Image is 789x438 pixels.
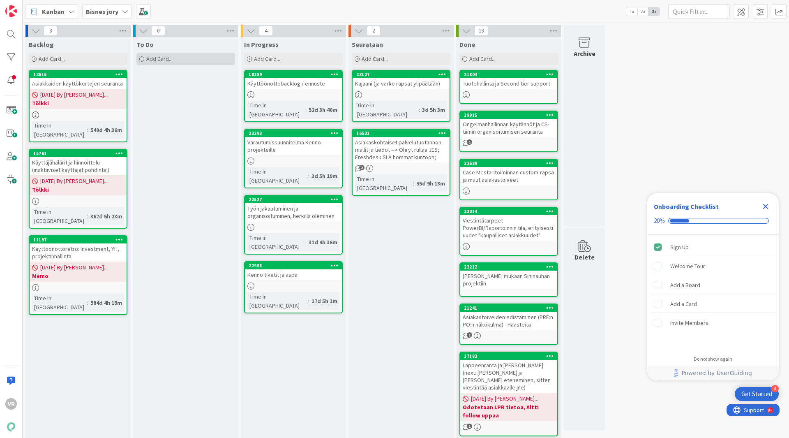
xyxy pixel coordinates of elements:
[249,72,342,77] div: 10289
[460,360,557,393] div: Lappeenranta ja [PERSON_NAME] (next: [PERSON_NAME] ja [PERSON_NAME] eteneminen, sitten viestintää...
[86,7,118,16] b: Bisnes jory
[245,196,342,203] div: 22527
[467,424,472,429] span: 1
[356,72,450,77] div: 23127
[244,40,279,49] span: In Progress
[353,78,450,89] div: Kajaani (ja varke rapsat ylipäätään)
[670,280,700,290] div: Add a Board
[460,215,557,241] div: Viestintätarpeet PowerBI/Raportoinnin tila, erityisesti uudet "kaupalliset asiakkuudet"
[33,237,127,243] div: 11197
[651,257,775,275] div: Welcome Tour is incomplete.
[17,1,37,11] span: Support
[459,70,558,104] a: 21804Tuotehallinta ja Second tier support
[245,262,342,280] div: 22988Kenno tiketit ja aspa
[249,130,342,136] div: 23293
[464,160,557,166] div: 22689
[30,71,127,78] div: 12616
[249,263,342,269] div: 22988
[460,312,557,330] div: Asiakastoiveiden edistäminen (PRE:n PO:n näkökulma) - Haasteita
[32,272,124,280] b: Memo
[460,167,557,185] div: Case Mestaritoiminnan custom-rapsa ja muut asiakastoiveet
[352,70,450,122] a: 23127Kajaani (ja varke rapsat ylipäätään)Time in [GEOGRAPHIC_DATA]:3d 5h 3m
[87,212,88,221] span: :
[305,238,307,247] span: :
[460,352,557,393] div: 17183Lappeenranta ja [PERSON_NAME] (next: [PERSON_NAME] ja [PERSON_NAME] eteneminen, sitten viest...
[30,157,127,175] div: Käyttäjähälärit ja hinnoittelu (inaktiiviset käyttäjät pohdinta!)
[670,299,697,309] div: Add a Card
[654,202,719,211] div: Onboarding Checklist
[637,7,648,16] span: 2x
[460,111,557,137] div: 19915Ongelmanhallinnan käytännöt ja CS-tiimin organisoitumisen seuranta
[460,263,557,289] div: 23212[PERSON_NAME] mukaan Sininauhan projektiin
[32,294,87,312] div: Time in [GEOGRAPHIC_DATA]
[353,71,450,78] div: 23127
[464,72,557,77] div: 21804
[464,305,557,311] div: 21241
[29,70,127,142] a: 12616Asiakkaiden käyttökertojen seuranta[DATE] By [PERSON_NAME]...TölkkiTime in [GEOGRAPHIC_DATA]...
[247,167,308,185] div: Time in [GEOGRAPHIC_DATA]
[42,7,65,16] span: Kanban
[771,385,779,392] div: 4
[30,236,127,262] div: 11197Käyttöönottoretro: Investment, YH, projektinhallinta
[459,262,558,297] a: 23212[PERSON_NAME] mukaan Sininauhan projektiin
[30,243,127,262] div: Käyttöönottoretro: Investment, YH, projektinhallinta
[33,151,127,156] div: 15761
[245,130,342,137] div: 23293
[359,165,365,170] span: 2
[460,208,557,241] div: 23014Viestintätarpeet PowerBI/Raportoinnin tila, erityisesti uudet "kaupalliset asiakkuudet"
[467,139,472,145] span: 1
[654,217,772,225] div: Checklist progress: 20%
[305,105,307,114] span: :
[460,160,557,167] div: 22689
[668,4,730,19] input: Quick Filter...
[459,304,558,345] a: 21241Asiakastoiveiden edistäminen (PRE:n PO:n näkökulma) - Haasteita
[460,271,557,289] div: [PERSON_NAME] mukaan Sininauhan projektiin
[651,366,775,380] a: Powered by UserGuiding
[460,71,557,89] div: 21804Tuotehallinta ja Second tier support
[40,263,108,272] span: [DATE] By [PERSON_NAME]...
[413,179,414,188] span: :
[44,26,58,36] span: 3
[574,49,595,58] div: Archive
[651,314,775,332] div: Invite Members is incomplete.
[355,174,413,192] div: Time in [GEOGRAPHIC_DATA]
[87,298,88,307] span: :
[353,130,450,162] div: 16531Asiakaskohtaiset palvelutuotannon mallit ja tiedot --> Ohryt rullaa JES; Freshdesk SLA homma...
[460,304,557,312] div: 21241
[40,177,108,185] span: [DATE] By [PERSON_NAME]...
[245,71,342,89] div: 10289Käyttöönottobacklog / ennuste
[651,238,775,256] div: Sign Up is complete.
[467,332,472,338] span: 1
[574,252,595,262] div: Delete
[471,394,538,403] span: [DATE] By [PERSON_NAME]...
[694,356,732,362] div: Do not show again
[245,137,342,155] div: Varautumissuunnitelma Kenno projekteille
[309,297,339,306] div: 17d 5h 1m
[245,269,342,280] div: Kenno tiketit ja aspa
[464,112,557,118] div: 19915
[245,262,342,269] div: 22988
[353,137,450,162] div: Asiakaskohtaiset palvelutuotannon mallit ja tiedot --> Ohryt rullaa JES; Freshdesk SLA hommat kun...
[460,160,557,185] div: 22689Case Mestaritoiminnan custom-rapsa ja muut asiakastoiveet
[307,105,339,114] div: 52d 3h 40m
[5,5,17,17] img: Visit kanbanzone.com
[151,26,165,36] span: 0
[741,390,772,398] div: Get Started
[670,261,705,271] div: Welcome Tour
[307,238,339,247] div: 31d 4h 36m
[353,130,450,137] div: 16531
[464,264,557,270] div: 23212
[759,200,772,213] div: Close Checklist
[33,72,127,77] div: 12616
[460,78,557,89] div: Tuotehallinta ja Second tier support
[681,368,752,378] span: Powered by UserGuiding
[244,195,343,255] a: 22527Työn jakautuminen ja organisoituminen, herkillä oleminenTime in [GEOGRAPHIC_DATA]:31d 4h 36m
[459,40,475,49] span: Done
[474,26,488,36] span: 13
[648,7,660,16] span: 3x
[460,119,557,137] div: Ongelmanhallinnan käytännöt ja CS-tiimin organisoitumisen seuranta
[247,233,305,251] div: Time in [GEOGRAPHIC_DATA]
[5,421,17,433] img: avatar
[40,90,108,99] span: [DATE] By [PERSON_NAME]...
[735,387,779,401] div: Open Get Started checklist, remaining modules: 4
